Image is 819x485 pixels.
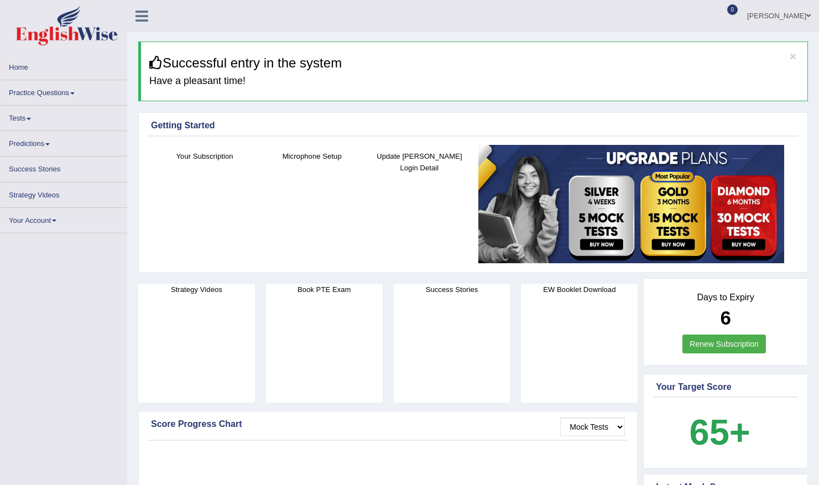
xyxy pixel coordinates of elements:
h4: EW Booklet Download [521,284,638,295]
a: Strategy Videos [1,182,127,204]
b: 6 [720,307,731,328]
a: Tests [1,106,127,127]
b: 65+ [689,412,750,452]
span: 0 [727,4,738,15]
h4: Your Subscription [157,150,253,162]
a: Your Account [1,208,127,230]
h4: Microphone Setup [264,150,360,162]
div: Score Progress Chart [151,418,625,431]
div: Your Target Score [656,380,795,394]
h4: Have a pleasant time! [149,76,799,87]
h4: Success Stories [394,284,510,295]
a: Success Stories [1,157,127,178]
h3: Successful entry in the system [149,56,799,70]
div: Getting Started [151,119,795,132]
img: small5.jpg [478,145,784,263]
h4: Days to Expiry [656,293,795,303]
h4: Strategy Videos [138,284,255,295]
a: Practice Questions [1,80,127,102]
a: Predictions [1,131,127,153]
h4: Book PTE Exam [266,284,383,295]
a: Renew Subscription [682,335,766,353]
h4: Update [PERSON_NAME] Login Detail [371,150,467,174]
button: × [790,50,796,62]
a: Home [1,55,127,76]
